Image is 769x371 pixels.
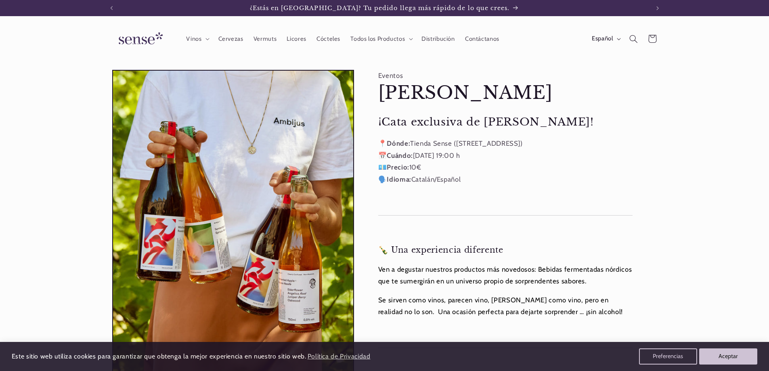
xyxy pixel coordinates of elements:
[699,348,757,365] button: Aceptar
[306,350,371,364] a: Política de Privacidad (opens in a new tab)
[254,35,277,43] span: Vermuts
[181,30,213,48] summary: Vinos
[592,34,613,43] span: Español
[387,139,410,147] strong: Dónde:
[639,348,697,365] button: Preferencias
[624,29,643,48] summary: Búsqueda
[12,352,306,360] span: Este sitio web utiliza cookies para garantizar que obtenga la mejor experiencia en nuestro sitio ...
[417,30,460,48] a: Distribución
[460,30,504,48] a: Contáctanos
[378,115,633,129] h2: ¡Cata exclusiva de [PERSON_NAME]!
[106,24,173,54] a: Sense
[311,30,345,48] a: Cócteles
[287,35,306,43] span: Licores
[248,30,282,48] a: Vermuts
[587,31,624,47] button: Español
[378,138,633,185] p: 📍 Tienda Sense ([STREET_ADDRESS]) 📅 [DATE] 19:00 h 💶 10€ 🗣️ Catalán/Español
[316,35,340,43] span: Cócteles
[387,151,413,159] strong: Cuándo:
[465,35,499,43] span: Contáctanos
[378,245,633,255] h3: 🍾 Una experiencia diferente
[378,265,632,285] span: Ven a degustar nuestros productos más novedosos: Bebidas fermentadas nórdicos que te sumergirán e...
[421,35,455,43] span: Distribución
[350,35,405,43] span: Todos los Productos
[213,30,248,48] a: Cervezas
[186,35,201,43] span: Vinos
[218,35,243,43] span: Cervezas
[109,27,170,50] img: Sense
[346,30,417,48] summary: Todos los Productos
[387,175,411,183] strong: Idioma:
[387,163,409,171] strong: Precio:
[378,82,633,105] h1: [PERSON_NAME]
[250,4,510,12] span: ¿Estás en [GEOGRAPHIC_DATA]? Tu pedido llega más rápido de lo que crees.
[378,296,623,316] span: Se sirven como vinos, parecen vino, [PERSON_NAME] como vino, pero en realidad no lo son. Una ocas...
[282,30,312,48] a: Licores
